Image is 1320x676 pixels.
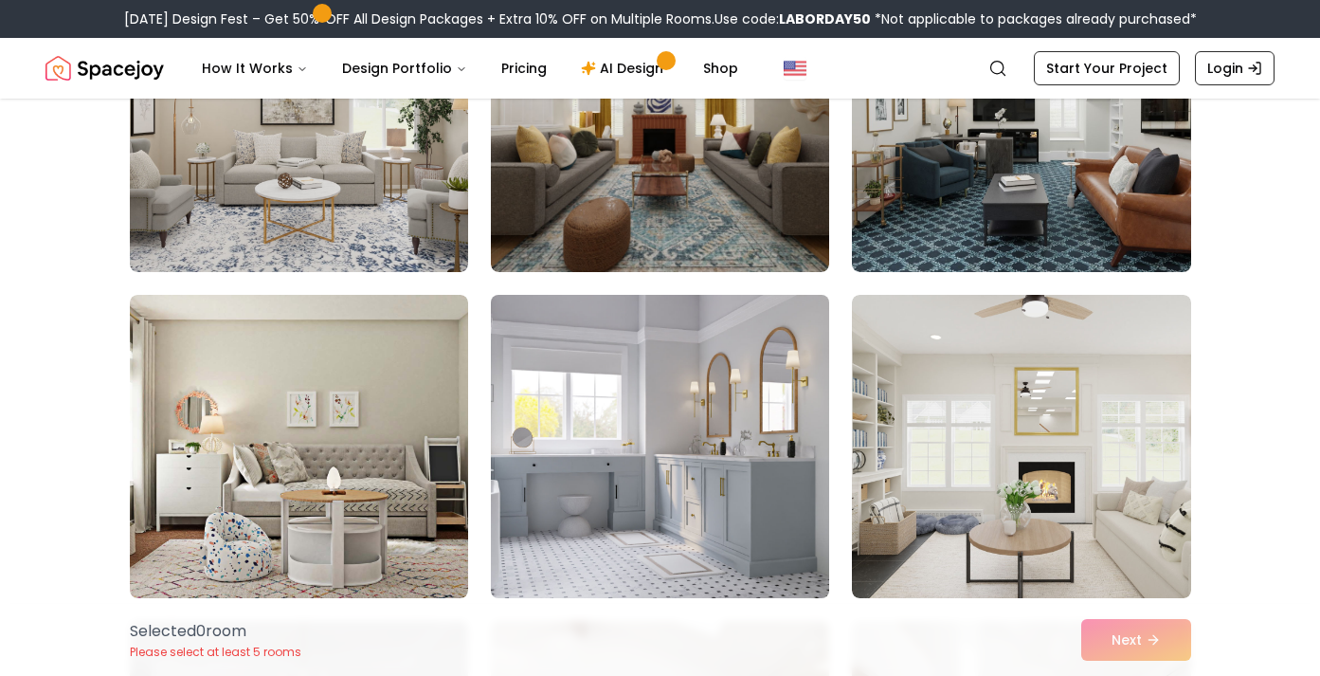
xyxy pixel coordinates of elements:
[45,49,164,87] img: Spacejoy Logo
[1195,51,1275,85] a: Login
[566,49,684,87] a: AI Design
[784,57,806,80] img: United States
[688,49,753,87] a: Shop
[714,9,871,28] span: Use code:
[327,49,482,87] button: Design Portfolio
[187,49,323,87] button: How It Works
[130,645,301,660] p: Please select at least 5 rooms
[130,295,468,598] img: Room room-4
[45,49,164,87] a: Spacejoy
[187,49,753,87] nav: Main
[45,38,1275,99] nav: Global
[482,287,838,606] img: Room room-5
[852,295,1190,598] img: Room room-6
[130,620,301,643] p: Selected 0 room
[871,9,1197,28] span: *Not applicable to packages already purchased*
[779,9,871,28] b: LABORDAY50
[1034,51,1180,85] a: Start Your Project
[486,49,562,87] a: Pricing
[124,9,1197,28] div: [DATE] Design Fest – Get 50% OFF All Design Packages + Extra 10% OFF on Multiple Rooms.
